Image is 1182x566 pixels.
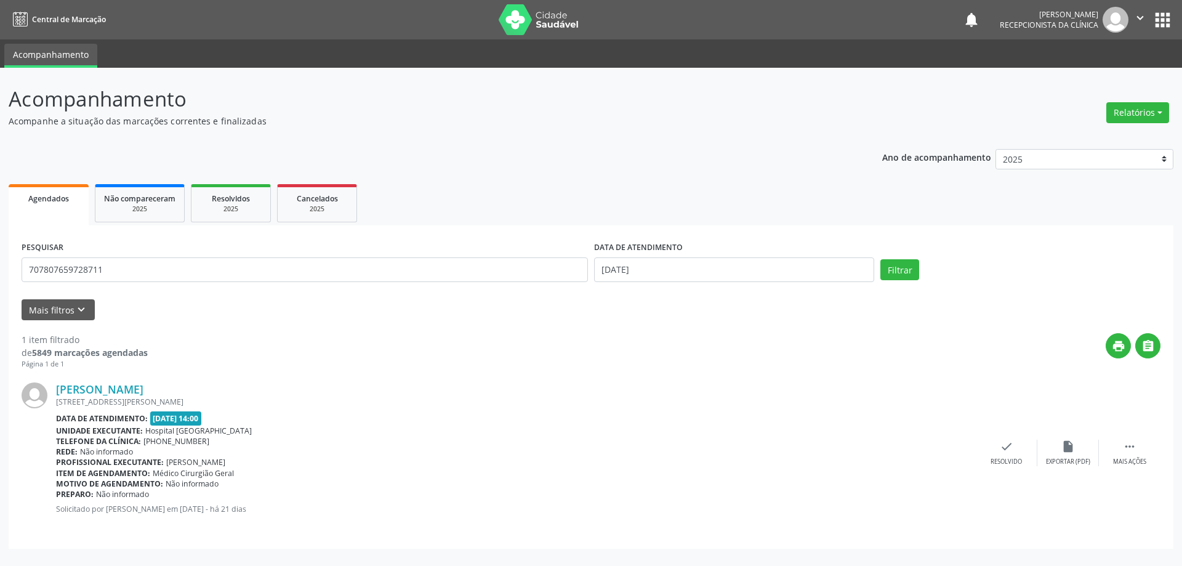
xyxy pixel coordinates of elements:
button: print [1106,333,1131,358]
img: img [1103,7,1128,33]
button:  [1135,333,1160,358]
div: de [22,346,148,359]
a: Central de Marcação [9,9,106,30]
span: [PHONE_NUMBER] [143,436,209,447]
i:  [1133,11,1147,25]
button: notifications [963,11,980,28]
b: Profissional executante: [56,457,164,467]
span: Hospital [GEOGRAPHIC_DATA] [145,426,252,436]
div: 2025 [286,204,348,214]
b: Data de atendimento: [56,413,148,424]
strong: 5849 marcações agendadas [32,347,148,358]
b: Rede: [56,447,78,457]
span: Não informado [80,447,133,457]
b: Unidade executante: [56,426,143,436]
span: Não informado [96,489,149,499]
span: Resolvidos [212,193,250,204]
input: Selecione um intervalo [594,257,874,282]
p: Acompanhe a situação das marcações correntes e finalizadas [9,115,824,127]
i: keyboard_arrow_down [74,303,88,317]
span: Não compareceram [104,193,175,204]
span: Recepcionista da clínica [1000,20,1098,30]
span: [DATE] 14:00 [150,411,202,426]
i: check [1000,440,1013,453]
i: print [1112,339,1125,353]
a: [PERSON_NAME] [56,382,143,396]
i: insert_drive_file [1061,440,1075,453]
button: Mais filtroskeyboard_arrow_down [22,299,95,321]
b: Motivo de agendamento: [56,479,163,489]
div: [STREET_ADDRESS][PERSON_NAME] [56,397,976,407]
b: Item de agendamento: [56,468,150,479]
img: img [22,382,47,408]
p: Solicitado por [PERSON_NAME] em [DATE] - há 21 dias [56,504,976,514]
i:  [1123,440,1136,453]
button: Relatórios [1106,102,1169,123]
div: Mais ações [1113,458,1146,466]
div: 2025 [104,204,175,214]
span: Médico Cirurgião Geral [153,468,234,479]
button:  [1128,7,1152,33]
div: 1 item filtrado [22,333,148,346]
button: Filtrar [880,259,919,280]
label: PESQUISAR [22,238,63,257]
div: Resolvido [991,458,1022,466]
div: Página 1 de 1 [22,359,148,370]
span: Não informado [166,479,219,489]
b: Preparo: [56,489,94,499]
button: apps [1152,9,1173,31]
span: Agendados [28,193,69,204]
b: Telefone da clínica: [56,436,141,447]
p: Ano de acompanhamento [882,149,991,164]
p: Acompanhamento [9,84,824,115]
span: [PERSON_NAME] [166,457,225,467]
div: [PERSON_NAME] [1000,9,1098,20]
input: Nome, CNS [22,257,588,282]
div: 2025 [200,204,262,214]
i:  [1141,339,1155,353]
label: DATA DE ATENDIMENTO [594,238,683,257]
span: Central de Marcação [32,14,106,25]
a: Acompanhamento [4,44,97,68]
div: Exportar (PDF) [1046,458,1090,466]
span: Cancelados [297,193,338,204]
